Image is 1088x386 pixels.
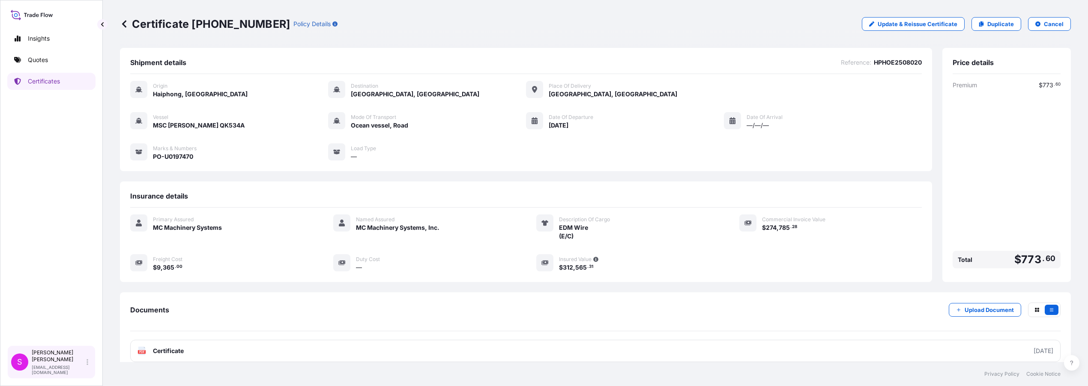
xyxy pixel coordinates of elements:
span: Vessel [153,114,168,121]
span: 773 [1043,82,1053,88]
span: 31 [589,265,593,268]
span: Freight Cost [153,256,182,263]
span: Insured Value [559,256,592,263]
span: PO-U0197470 [153,152,193,161]
p: Duplicate [987,20,1014,28]
p: Insights [28,34,50,43]
span: Date of Departure [549,114,593,121]
span: , [777,225,779,231]
span: — [356,263,362,272]
span: Ocean vessel, Road [351,121,408,130]
span: 28 [792,226,797,229]
span: . [790,226,792,229]
span: $ [762,225,766,231]
span: MSC [PERSON_NAME] QK534A [153,121,245,130]
span: 60 [1046,256,1055,261]
div: [DATE] [1034,347,1053,355]
span: Certificate [153,347,184,355]
span: 773 [1021,254,1041,265]
span: $ [153,264,157,270]
span: MC Machinery Systems, Inc. [356,223,439,232]
span: Date of Arrival [747,114,783,121]
span: Primary Assured [153,216,194,223]
a: Cookie Notice [1026,371,1061,377]
span: 274 [766,225,777,231]
span: Shipment details [130,58,186,67]
span: [GEOGRAPHIC_DATA], [GEOGRAPHIC_DATA] [351,90,479,98]
p: Cancel [1044,20,1064,28]
span: . [1054,83,1055,86]
span: MC Machinery Systems [153,223,222,232]
span: Place of Delivery [549,83,591,89]
span: Duty Cost [356,256,380,263]
span: Total [958,255,972,264]
p: [PERSON_NAME] [PERSON_NAME] [32,349,85,363]
span: EDM Wire (E/C) [559,223,589,241]
span: Haiphong, [GEOGRAPHIC_DATA] [153,90,248,98]
button: Upload Document [949,303,1021,317]
span: . [587,265,589,268]
span: Marks & Numbers [153,145,197,152]
a: Quotes [7,51,96,68]
span: , [161,264,163,270]
span: . [175,265,176,268]
button: Cancel [1028,17,1071,31]
span: 9 [157,264,161,270]
span: $ [559,264,563,270]
p: Policy Details [293,20,331,28]
span: , [573,264,575,270]
span: 785 [779,225,790,231]
span: HPHOE2508020 [874,58,922,67]
p: Certificates [28,77,60,86]
p: Quotes [28,56,48,64]
span: 312 [563,264,573,270]
span: — [351,152,357,161]
span: Named Assured [356,216,395,223]
span: Premium [953,81,977,89]
span: Description Of Cargo [559,216,610,223]
span: $ [1014,254,1021,265]
span: [GEOGRAPHIC_DATA], [GEOGRAPHIC_DATA] [549,90,677,98]
span: 00 [176,265,182,268]
p: [EMAIL_ADDRESS][DOMAIN_NAME] [32,365,85,375]
span: $ [1039,82,1043,88]
p: Certificate [PHONE_NUMBER] [120,17,290,31]
span: —/—/— [747,121,769,130]
span: Documents [130,306,169,314]
span: S [17,358,22,366]
a: Duplicate [971,17,1021,31]
a: Insights [7,30,96,47]
a: Update & Reissue Certificate [862,17,965,31]
span: Commercial Invoice Value [762,216,825,223]
a: Privacy Policy [984,371,1019,377]
text: PDF [139,350,145,353]
span: Reference : [841,58,871,67]
span: 365 [163,264,174,270]
span: Mode of Transport [351,114,396,121]
p: Upload Document [965,306,1014,314]
span: . [1042,256,1045,261]
span: Origin [153,83,167,89]
a: Certificates [7,73,96,90]
span: Load Type [351,145,376,152]
span: 565 [575,264,587,270]
span: Insurance details [130,192,188,200]
span: Price details [953,58,994,67]
a: PDFCertificate[DATE] [130,340,1061,362]
span: [DATE] [549,121,568,130]
span: 60 [1055,83,1061,86]
span: Destination [351,83,378,89]
p: Update & Reissue Certificate [878,20,957,28]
